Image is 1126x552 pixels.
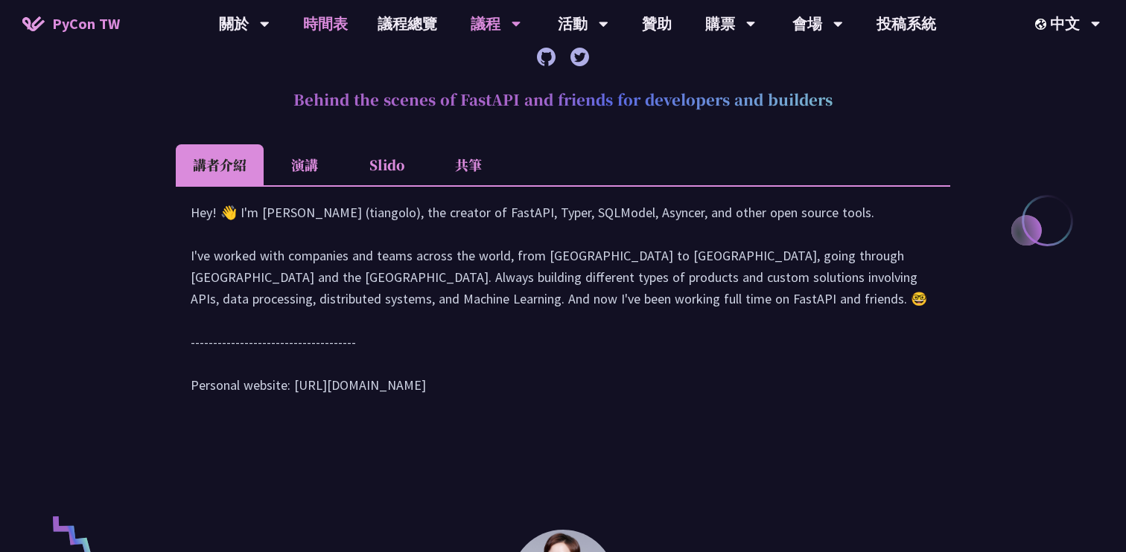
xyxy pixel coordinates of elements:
li: 共筆 [427,144,509,185]
h2: Behind the scenes of FastAPI and friends for developers and builders [176,77,950,122]
li: Slido [346,144,427,185]
div: Hey! 👋 I'm [PERSON_NAME] (tiangolo), the creator of FastAPI, Typer, SQLModel, Asyncer, and other ... [191,202,935,411]
span: PyCon TW [52,13,120,35]
img: Locale Icon [1035,19,1050,30]
img: Home icon of PyCon TW 2025 [22,16,45,31]
li: 講者介紹 [176,144,264,185]
li: 演講 [264,144,346,185]
a: PyCon TW [7,5,135,42]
